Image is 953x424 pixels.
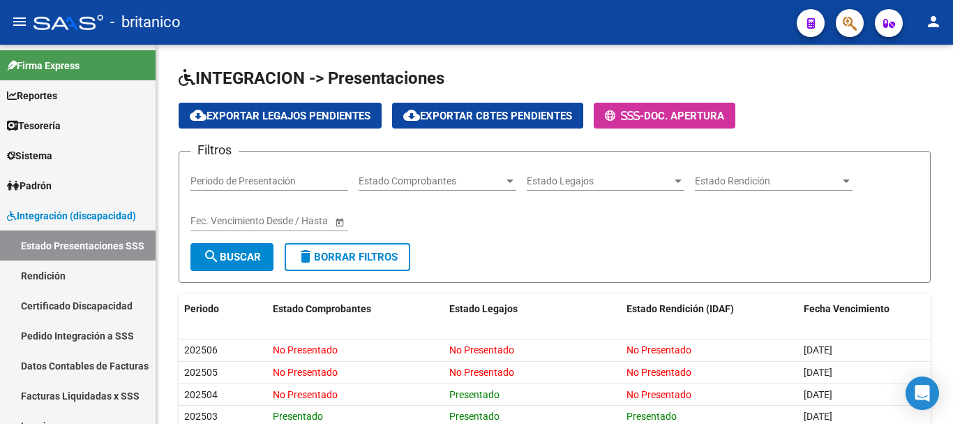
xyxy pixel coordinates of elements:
span: 202503 [184,411,218,422]
span: Doc. Apertura [644,110,724,122]
span: Periodo [184,303,219,314]
span: [DATE] [804,367,832,378]
span: No Presentado [626,367,691,378]
h3: Filtros [190,140,239,160]
mat-icon: search [203,248,220,265]
span: Sistema [7,148,52,163]
span: No Presentado [626,389,691,400]
span: Presentado [626,411,677,422]
span: Integración (discapacidad) [7,208,136,224]
datatable-header-cell: Periodo [179,294,267,324]
span: Estado Rendición (IDAF) [626,303,734,314]
button: Buscar [190,243,273,271]
span: No Presentado [626,344,691,356]
datatable-header-cell: Fecha Vencimiento [798,294,931,324]
input: End date [246,215,314,227]
span: [DATE] [804,411,832,422]
span: No Presentado [273,367,338,378]
span: Padrón [7,178,52,193]
button: Open calendar [332,214,347,229]
span: [DATE] [804,344,832,356]
span: 202506 [184,344,218,356]
mat-icon: cloud_download [190,107,207,124]
span: INTEGRACION -> Presentaciones [179,68,444,88]
span: No Presentado [449,344,514,356]
span: Presentado [273,411,323,422]
button: -Doc. Apertura [594,103,735,129]
button: Exportar Legajos Pendientes [179,103,382,129]
span: No Presentado [273,344,338,356]
mat-icon: person [925,13,942,30]
mat-icon: delete [297,248,314,265]
mat-icon: cloud_download [403,107,420,124]
span: 202505 [184,367,218,378]
span: - [605,110,644,122]
span: Estado Legajos [527,175,672,187]
span: Exportar Legajos Pendientes [190,110,370,122]
mat-icon: menu [11,13,28,30]
span: 202504 [184,389,218,400]
span: No Presentado [273,389,338,400]
span: Estado Comprobantes [273,303,371,314]
span: Presentado [449,389,500,400]
span: Exportar Cbtes Pendientes [403,110,572,122]
span: [DATE] [804,389,832,400]
span: Estado Rendición [695,175,840,187]
span: Buscar [203,251,261,263]
span: Fecha Vencimiento [804,303,890,314]
datatable-header-cell: Estado Rendición (IDAF) [621,294,798,324]
span: Borrar Filtros [297,251,398,263]
span: Tesorería [7,118,61,133]
input: Start date [190,215,234,227]
span: Presentado [449,411,500,422]
button: Borrar Filtros [285,243,410,271]
datatable-header-cell: Estado Legajos [444,294,621,324]
span: Reportes [7,88,57,103]
datatable-header-cell: Estado Comprobantes [267,294,444,324]
span: No Presentado [449,367,514,378]
span: Firma Express [7,58,80,73]
span: Estado Legajos [449,303,518,314]
div: Open Intercom Messenger [906,377,939,410]
span: Estado Comprobantes [359,175,504,187]
button: Exportar Cbtes Pendientes [392,103,583,129]
span: - britanico [110,7,181,38]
